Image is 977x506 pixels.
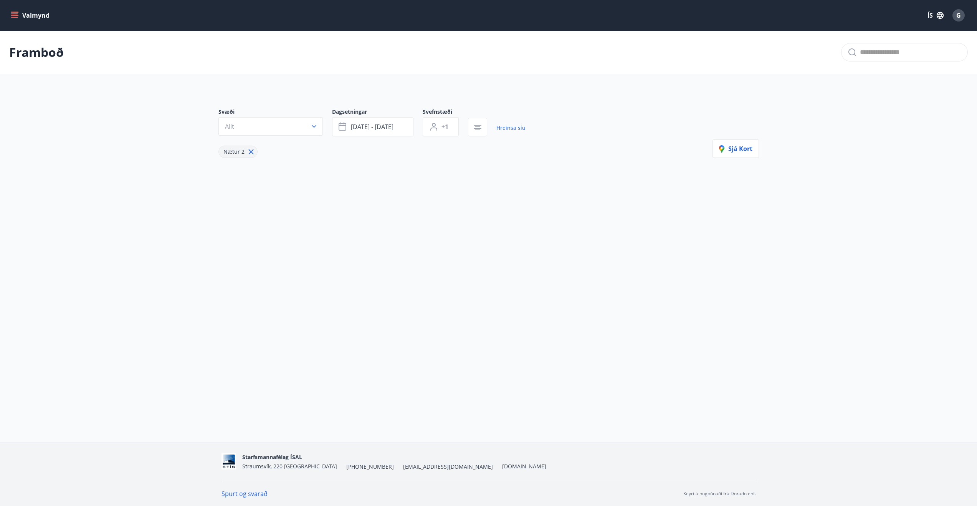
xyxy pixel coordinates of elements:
a: Hreinsa síu [496,119,526,136]
span: Svæði [218,108,332,117]
button: +1 [423,117,459,136]
button: Allt [218,117,323,136]
p: Keyrt á hugbúnaði frá Dorado ehf. [683,490,756,497]
p: Framboð [9,44,64,61]
span: [DATE] - [DATE] [351,123,393,131]
span: Sjá kort [719,144,752,153]
span: Starfsmannafélag ÍSAL [242,453,302,461]
a: [DOMAIN_NAME] [502,463,546,470]
button: Sjá kort [712,139,759,158]
span: Nætur 2 [223,148,245,155]
img: xlMN6GowWzr8fvRllimA8ty6WLEggqOkqJPa3WXi.jpg [222,453,236,470]
button: menu [9,8,53,22]
span: G [956,11,961,20]
span: Allt [225,122,234,131]
div: Nætur 2 [218,146,258,158]
span: +1 [441,123,448,131]
span: Dagsetningar [332,108,423,117]
span: Svefnstæði [423,108,468,117]
button: ÍS [923,8,948,22]
span: [PHONE_NUMBER] [346,463,394,471]
button: [DATE] - [DATE] [332,117,413,136]
button: G [949,6,968,25]
a: Spurt og svarað [222,489,268,498]
span: [EMAIL_ADDRESS][DOMAIN_NAME] [403,463,493,471]
span: Straumsvík, 220 [GEOGRAPHIC_DATA] [242,463,337,470]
